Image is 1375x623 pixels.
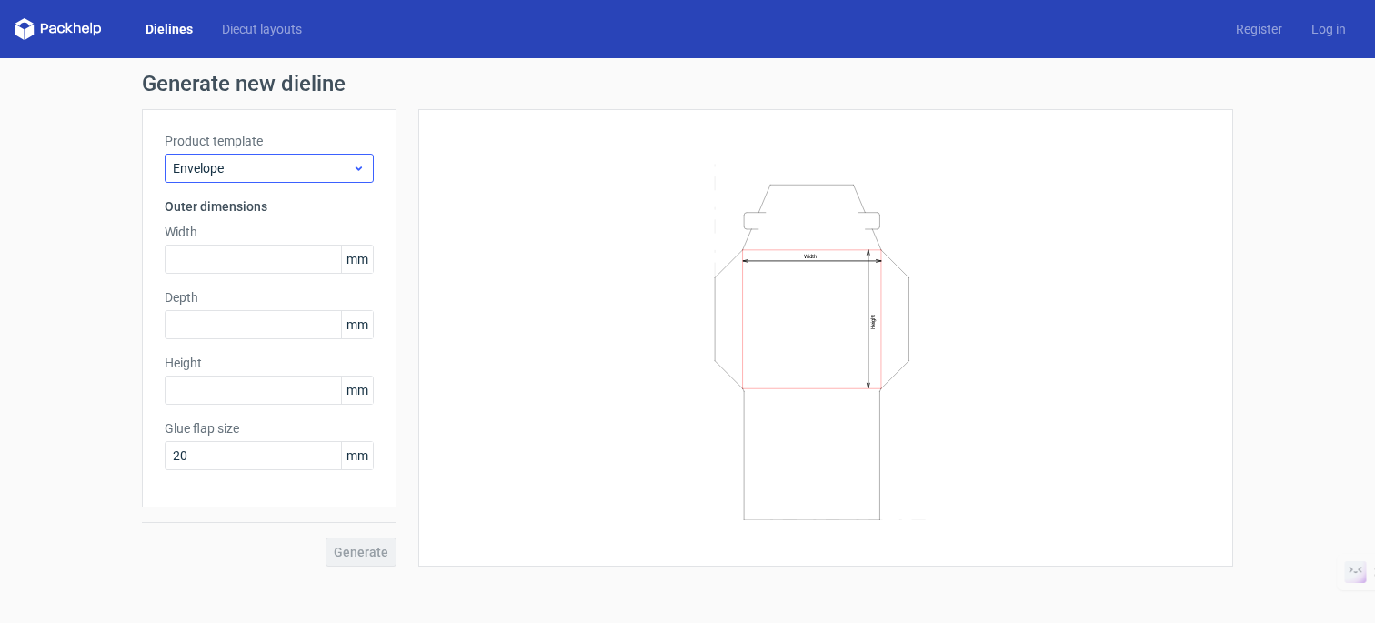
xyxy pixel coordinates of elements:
[341,311,373,338] span: mm
[165,354,374,372] label: Height
[341,246,373,273] span: mm
[341,442,373,469] span: mm
[165,223,374,241] label: Width
[869,314,877,328] text: Height
[165,132,374,150] label: Product template
[804,253,817,259] text: Width
[165,419,374,437] label: Glue flap size
[142,73,1233,95] h1: Generate new dieline
[1297,20,1360,38] a: Log in
[131,20,207,38] a: Dielines
[173,159,352,177] span: Envelope
[165,197,374,216] h3: Outer dimensions
[165,288,374,306] label: Depth
[341,377,373,404] span: mm
[1221,20,1297,38] a: Register
[207,20,316,38] a: Diecut layouts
